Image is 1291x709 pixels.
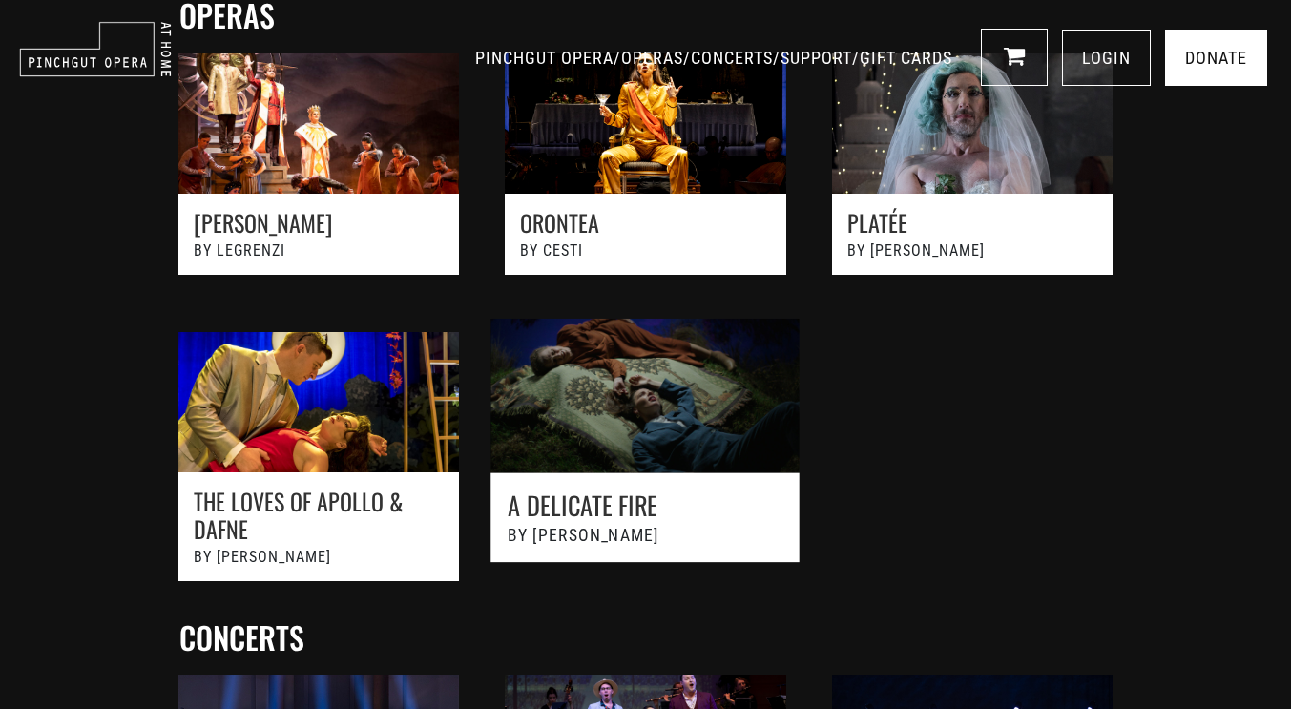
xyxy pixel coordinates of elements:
a: GIFT CARDS [860,48,952,68]
a: LOGIN [1062,30,1151,86]
span: / / / / [475,48,957,68]
img: pinchgut_at_home_negative_logo.svg [19,21,172,77]
a: CONCERTS [691,48,773,68]
a: SUPPORT [781,48,852,68]
a: OPERAS [621,48,683,68]
a: PINCHGUT OPERA [475,48,614,68]
h2: concerts [179,619,1121,656]
a: Donate [1165,30,1267,86]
